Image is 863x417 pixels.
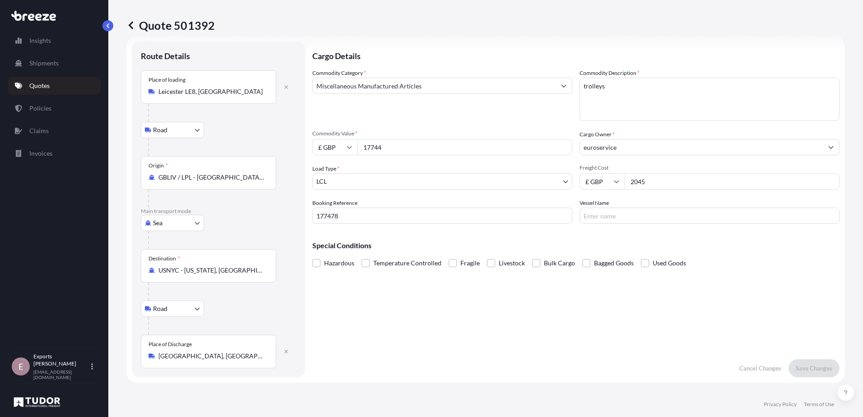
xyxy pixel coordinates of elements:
p: Policies [29,104,51,113]
button: LCL [312,173,572,190]
input: Enter name [580,208,840,224]
span: Fragile [460,256,480,270]
a: Shipments [8,54,101,72]
div: Origin [148,162,168,169]
a: Claims [8,122,101,140]
span: E [19,362,23,371]
input: Enter amount [625,173,840,190]
p: Special Conditions [312,242,840,249]
label: Commodity Category [312,69,366,78]
span: Bagged Goods [594,256,634,270]
p: Save Changes [796,364,832,373]
p: Cargo Details [312,42,840,69]
span: Load Type [312,164,339,173]
span: Used Goods [653,256,686,270]
span: Sea [153,218,162,227]
input: Place of Discharge [158,352,265,361]
label: Commodity Description [580,69,640,78]
button: Cancel Changes [732,359,789,377]
span: Commodity Value [312,130,572,137]
label: Vessel Name [580,199,609,208]
span: Road [153,125,167,134]
a: Terms of Use [804,401,834,408]
p: Quote 501392 [126,18,215,32]
a: Privacy Policy [764,401,797,408]
input: Place of loading [158,87,265,96]
input: Destination [158,266,265,275]
p: Main transport mode [141,208,296,215]
span: LCL [316,177,327,186]
span: Freight Cost [580,164,840,171]
p: Exports [PERSON_NAME] [33,353,89,367]
p: Cancel Changes [739,364,781,373]
p: Claims [29,126,49,135]
a: Insights [8,32,101,50]
div: Destination [148,255,180,262]
div: Place of loading [148,76,186,83]
p: [EMAIL_ADDRESS][DOMAIN_NAME] [33,369,89,380]
button: Select transport [141,301,204,317]
p: Invoices [29,149,52,158]
p: Route Details [141,51,190,61]
p: Insights [29,36,51,45]
input: Select a commodity type [313,78,556,94]
span: Bulk Cargo [544,256,575,270]
input: Full name [580,139,823,155]
button: Save Changes [789,359,840,377]
span: Hazardous [324,256,354,270]
label: Booking Reference [312,199,357,208]
span: Temperature Controlled [373,256,441,270]
button: Show suggestions [823,139,839,155]
input: Type amount [357,139,572,155]
label: Cargo Owner [580,130,615,139]
p: Quotes [29,81,50,90]
a: Quotes [8,77,101,95]
p: Shipments [29,59,59,68]
a: Invoices [8,144,101,162]
span: Livestock [499,256,525,270]
textarea: trolleys [580,78,840,121]
button: Select transport [141,215,204,231]
div: Place of Discharge [148,341,192,348]
img: organization-logo [11,395,63,409]
button: Show suggestions [556,78,572,94]
input: Your internal reference [312,208,572,224]
a: Policies [8,99,101,117]
input: Origin [158,173,265,182]
button: Select transport [141,122,204,138]
span: Road [153,304,167,313]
